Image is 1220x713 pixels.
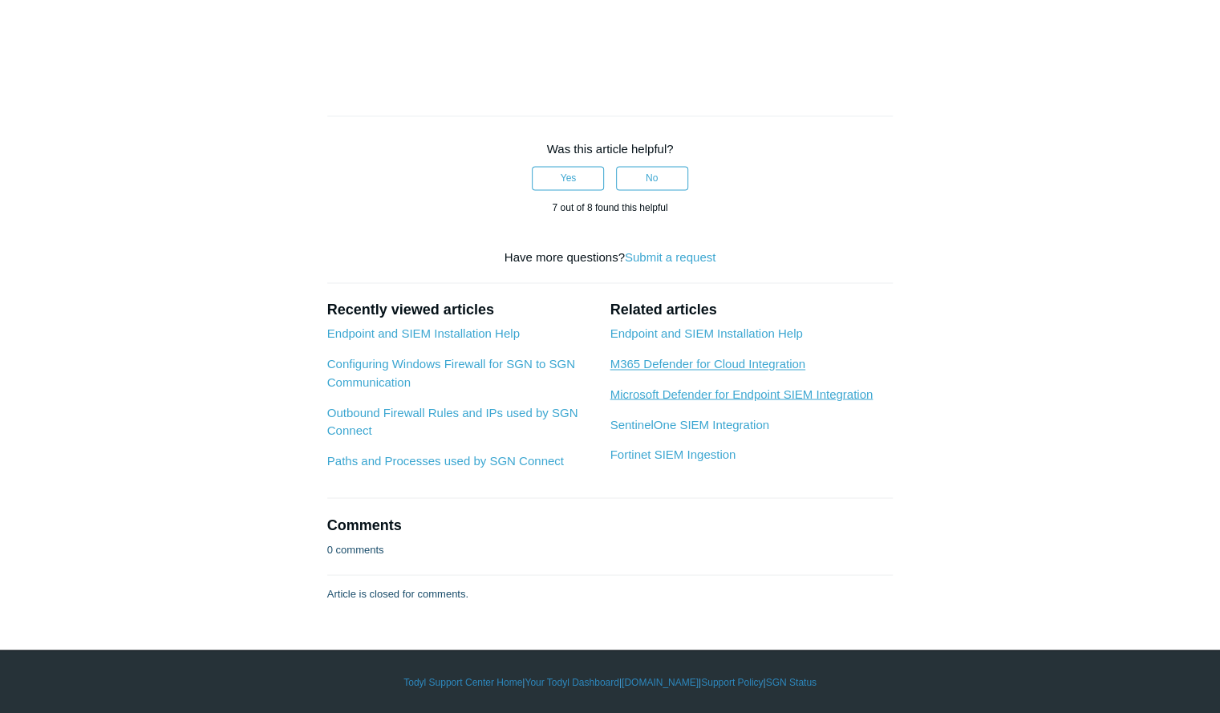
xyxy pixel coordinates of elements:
a: Fortinet SIEM Ingestion [610,447,736,460]
a: Submit a request [625,250,715,264]
a: Microsoft Defender for Endpoint SIEM Integration [610,387,873,400]
a: Paths and Processes used by SGN Connect [327,453,564,467]
a: Your Todyl Dashboard [525,675,618,689]
h2: Related articles [610,299,893,321]
a: Endpoint and SIEM Installation Help [610,326,802,340]
div: | | | | [145,675,1076,689]
p: 0 comments [327,541,384,557]
a: Endpoint and SIEM Installation Help [327,326,520,340]
div: Have more questions? [327,249,894,267]
button: This article was helpful [532,166,604,190]
p: Article is closed for comments. [327,585,468,602]
span: 7 out of 8 found this helpful [552,202,667,213]
a: SGN Status [766,675,817,689]
h2: Comments [327,514,894,536]
h2: Recently viewed articles [327,299,594,321]
button: This article was not helpful [616,166,688,190]
a: SentinelOne SIEM Integration [610,417,768,431]
a: Configuring Windows Firewall for SGN to SGN Communication [327,357,575,389]
a: Todyl Support Center Home [403,675,522,689]
a: [DOMAIN_NAME] [622,675,699,689]
span: Was this article helpful? [547,142,674,156]
a: Support Policy [701,675,763,689]
a: M365 Defender for Cloud Integration [610,357,805,371]
a: Outbound Firewall Rules and IPs used by SGN Connect [327,405,578,437]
